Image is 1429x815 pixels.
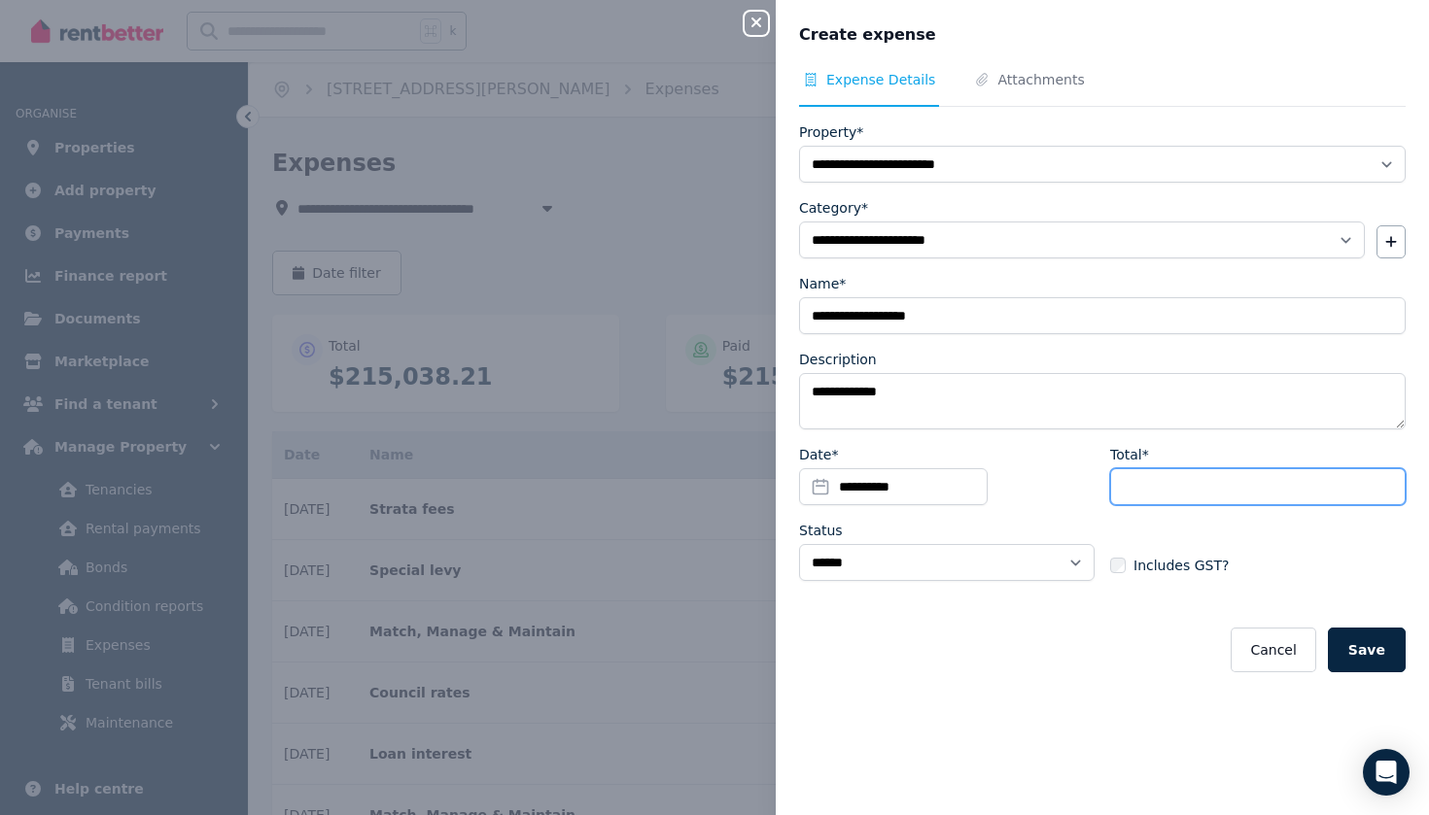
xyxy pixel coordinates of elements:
[799,70,1406,107] nav: Tabs
[799,274,846,293] label: Name*
[799,198,868,218] label: Category*
[799,23,936,47] span: Create expense
[1231,628,1315,672] button: Cancel
[1328,628,1406,672] button: Save
[799,445,838,464] label: Date*
[799,350,877,369] label: Description
[1110,558,1126,573] input: Includes GST?
[799,122,863,142] label: Property*
[1363,749,1410,796] div: Open Intercom Messenger
[997,70,1084,89] span: Attachments
[1133,556,1229,575] span: Includes GST?
[826,70,935,89] span: Expense Details
[799,521,843,540] label: Status
[1110,445,1149,464] label: Total*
